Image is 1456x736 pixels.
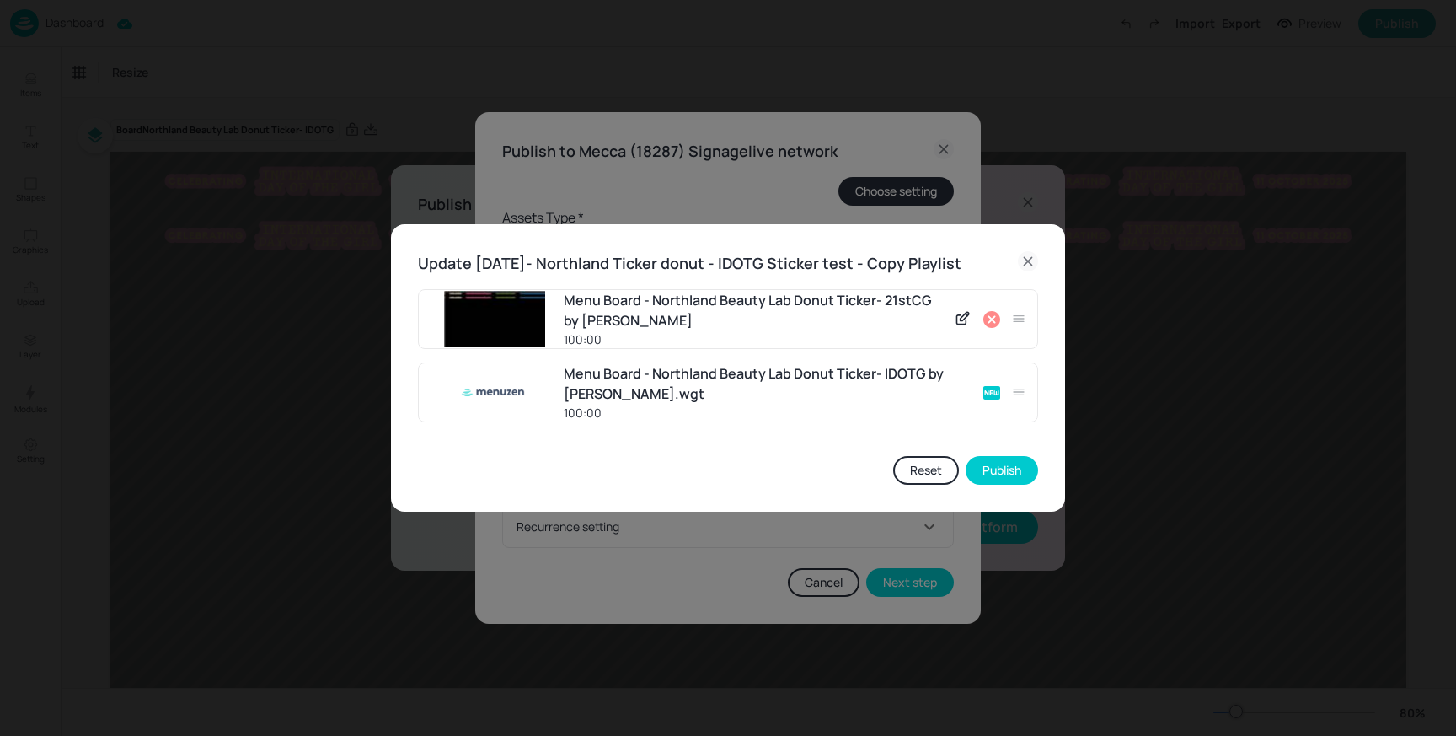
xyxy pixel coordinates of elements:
div: Menu Board - Northland Beauty Lab Donut Ticker- 21stCG by [PERSON_NAME] [564,290,944,330]
div: 100:00 [564,404,972,422]
div: 100:00 [564,330,944,348]
button: Reset [893,456,959,485]
h6: Update [DATE]- Northland Ticker donut - IDOTG Sticker test - Copy Playlist [418,251,961,276]
img: wSM2WnvC%2FUAV5UqySPUC1g%3D%3D [444,291,545,347]
button: Publish [966,456,1038,485]
img: menuzen.png [444,366,545,419]
div: Menu Board - Northland Beauty Lab Donut Ticker- IDOTG by [PERSON_NAME].wgt [564,363,972,404]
